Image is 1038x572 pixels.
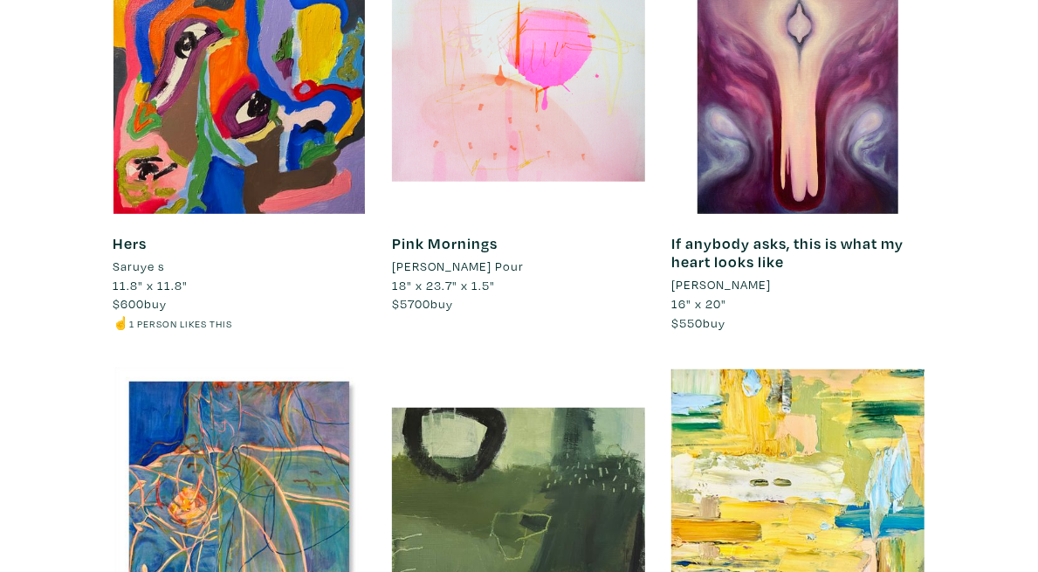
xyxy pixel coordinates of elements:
a: Hers [113,233,148,253]
span: 11.8" x 11.8" [113,277,189,293]
span: 16" x 20" [671,295,726,312]
span: buy [392,295,453,312]
li: Saruye s [113,257,166,276]
span: $550 [671,314,703,331]
a: Saruye s [113,257,367,276]
li: [PERSON_NAME] [671,275,771,294]
small: 1 person likes this [130,317,233,330]
a: Pink Mornings [392,233,498,253]
span: buy [113,295,168,312]
li: [PERSON_NAME] Pour [392,257,524,276]
a: If anybody asks, this is what my heart looks like [671,233,904,272]
a: [PERSON_NAME] [671,275,925,294]
span: 18" x 23.7" x 1.5" [392,277,495,293]
span: $600 [113,295,145,312]
span: $5700 [392,295,430,312]
a: [PERSON_NAME] Pour [392,257,645,276]
span: buy [671,314,725,331]
li: ☝️ [113,314,367,333]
